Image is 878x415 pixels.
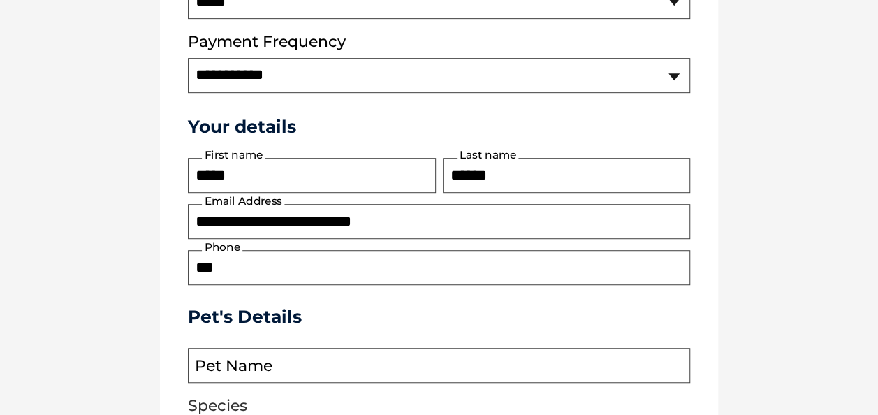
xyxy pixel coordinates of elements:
[202,241,242,254] label: Phone
[188,397,690,415] legend: Species
[457,149,518,161] label: Last name
[202,149,265,161] label: First name
[188,116,690,137] h3: Your details
[202,195,284,207] label: Email Address
[188,33,346,51] label: Payment Frequency
[182,306,696,327] h3: Pet's Details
